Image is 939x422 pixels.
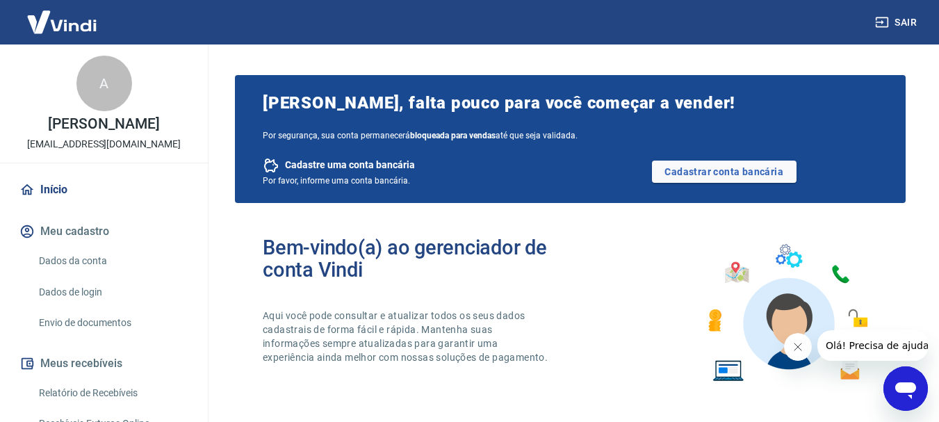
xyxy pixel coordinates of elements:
[263,236,571,281] h2: Bem-vindo(a) ao gerenciador de conta Vindi
[27,137,181,152] p: [EMAIL_ADDRESS][DOMAIN_NAME]
[263,176,410,186] span: Por favor, informe uma conta bancária.
[17,1,107,43] img: Vindi
[263,309,550,364] p: Aqui você pode consultar e atualizar todos os seus dados cadastrais de forma fácil e rápida. Mant...
[410,131,496,140] b: bloqueada para vendas
[784,333,812,361] iframe: Fechar mensagem
[285,159,415,172] span: Cadastre uma conta bancária
[883,366,928,411] iframe: Botão para abrir a janela de mensagens
[33,309,191,337] a: Envio de documentos
[33,379,191,407] a: Relatório de Recebíveis
[17,348,191,379] button: Meus recebíveis
[817,330,928,361] iframe: Mensagem da empresa
[17,175,191,205] a: Início
[263,92,878,114] span: [PERSON_NAME], falta pouco para você começar a vender!
[263,131,878,140] span: Por segurança, sua conta permanecerá até que seja validada.
[8,10,117,21] span: Olá! Precisa de ajuda?
[652,161,797,183] a: Cadastrar conta bancária
[872,10,922,35] button: Sair
[33,247,191,275] a: Dados da conta
[48,117,159,131] p: [PERSON_NAME]
[33,278,191,307] a: Dados de login
[696,236,878,390] img: Imagem de um avatar masculino com diversos icones exemplificando as funcionalidades do gerenciado...
[17,216,191,247] button: Meu cadastro
[76,56,132,111] div: A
